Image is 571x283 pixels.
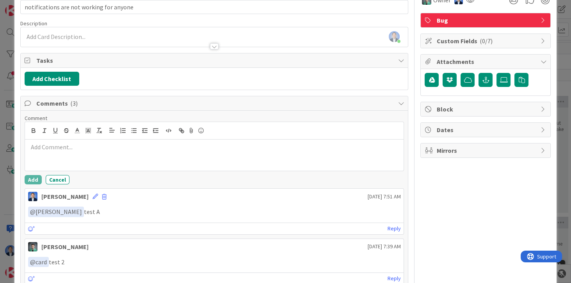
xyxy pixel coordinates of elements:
span: Bug [436,16,536,25]
span: Mirrors [436,146,536,155]
a: Reply [387,224,400,233]
span: Block [436,104,536,114]
span: Tasks [36,56,394,65]
p: test 2 [28,257,401,267]
span: [DATE] 7:39 AM [367,242,400,251]
span: Custom Fields [436,36,536,46]
span: ( 0/7 ) [479,37,492,45]
img: VP [28,242,37,251]
span: ( 3 ) [70,99,78,107]
span: @ [30,208,36,216]
span: card [30,258,47,266]
button: Add [25,175,42,184]
div: [PERSON_NAME] [41,192,89,201]
button: Add Checklist [25,72,79,86]
span: [PERSON_NAME] [30,208,82,216]
button: Cancel [46,175,69,184]
span: Dates [436,125,536,134]
span: Comment [25,115,47,122]
img: 0C7sLYpboC8qJ4Pigcws55mStztBx44M.png [389,31,400,42]
span: @ [30,258,36,266]
div: [PERSON_NAME] [41,242,89,251]
img: DP [28,192,37,201]
span: Description [20,20,47,27]
span: [DATE] 7:51 AM [367,193,400,201]
span: Support [16,1,36,11]
span: Attachments [436,57,536,66]
span: Comments [36,99,394,108]
p: test A [28,207,401,217]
